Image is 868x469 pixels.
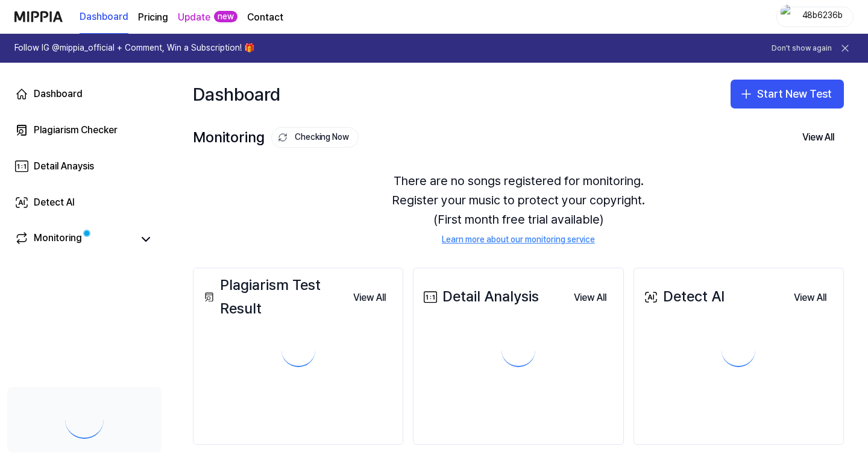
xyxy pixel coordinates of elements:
[14,42,254,54] h1: Follow IG @mippia_official + Comment, Win a Subscription! 🎁
[193,126,359,149] div: Monitoring
[7,116,162,145] a: Plagiarism Checker
[344,285,395,310] a: View All
[784,285,836,310] a: View All
[201,274,344,320] div: Plagiarism Test Result
[193,157,844,260] div: There are no songs registered for monitoring. Register your music to protect your copyright. (Fir...
[731,80,844,109] button: Start New Test
[784,286,836,310] button: View All
[7,152,162,181] a: Detail Anaysis
[793,125,844,150] button: View All
[772,43,832,54] button: Don't show again
[14,231,133,248] a: Monitoring
[34,123,118,137] div: Plagiarism Checker
[564,285,616,310] a: View All
[214,11,237,23] div: new
[247,10,283,25] a: Contact
[34,231,82,248] div: Monitoring
[7,188,162,217] a: Detect AI
[564,286,616,310] button: View All
[799,10,846,23] div: 48b6236b
[193,75,280,113] div: Dashboard
[80,1,128,34] a: Dashboard
[7,80,162,109] a: Dashboard
[344,286,395,310] button: View All
[641,285,725,308] div: Detect AI
[776,7,854,27] button: profile48b6236b
[271,127,359,148] button: Checking Now
[421,285,539,308] div: Detail Analysis
[34,195,75,210] div: Detect AI
[178,10,210,25] a: Update
[34,87,83,101] div: Dashboard
[781,5,795,29] img: profile
[442,234,595,246] a: Learn more about our monitoring service
[34,159,94,174] div: Detail Anaysis
[138,10,168,25] a: Pricing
